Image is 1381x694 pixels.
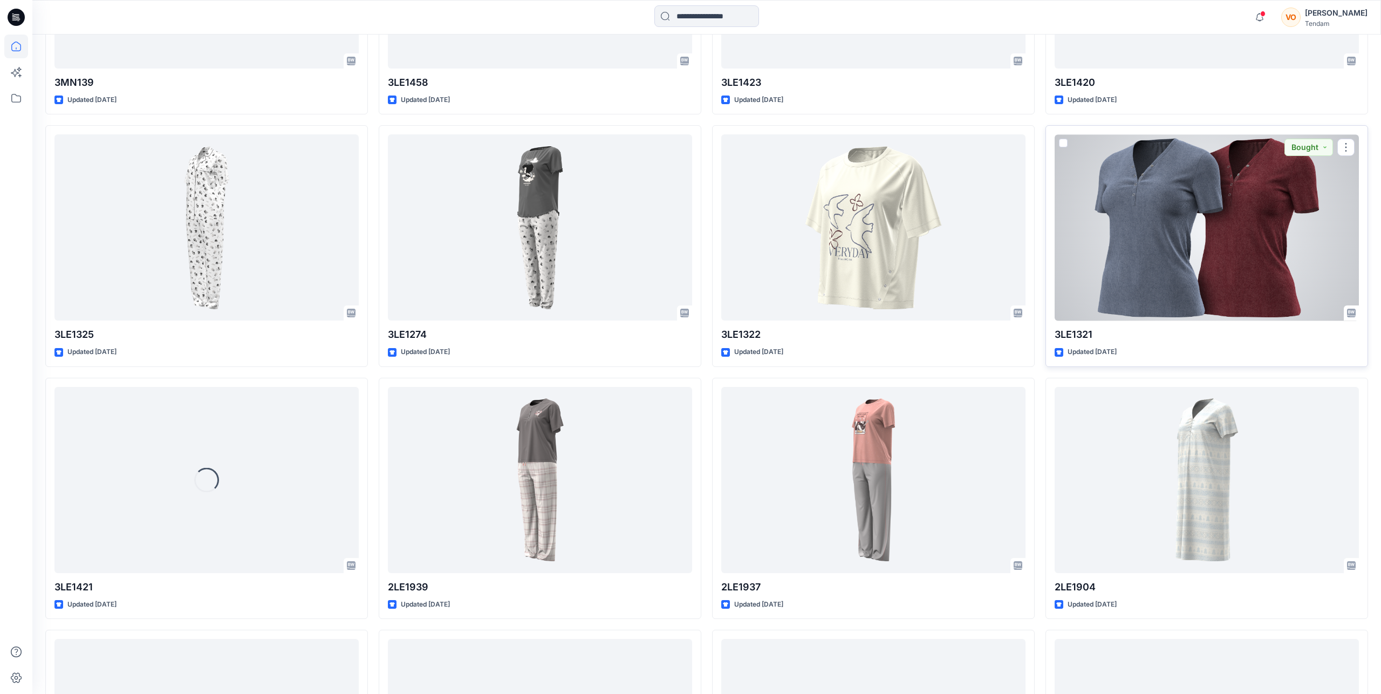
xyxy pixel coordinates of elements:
p: Updated [DATE] [734,346,783,358]
a: 3LE1321 [1055,134,1359,321]
p: Updated [DATE] [734,94,783,106]
p: Updated [DATE] [67,94,117,106]
p: 3LE1421 [54,580,359,595]
a: 2LE1939 [388,387,692,573]
p: 3MN139 [54,75,359,90]
p: 3LE1321 [1055,327,1359,342]
div: [PERSON_NAME] [1305,6,1368,19]
p: 3LE1458 [388,75,692,90]
a: 3LE1322 [721,134,1026,321]
a: 3LE1274 [388,134,692,321]
p: 3LE1322 [721,327,1026,342]
p: 3LE1325 [54,327,359,342]
a: 2LE1937 [721,387,1026,573]
p: Updated [DATE] [1068,599,1117,610]
p: 3LE1274 [388,327,692,342]
p: 2LE1937 [721,580,1026,595]
p: 3LE1420 [1055,75,1359,90]
div: VO [1281,8,1301,27]
p: Updated [DATE] [401,346,450,358]
p: Updated [DATE] [67,346,117,358]
p: 2LE1904 [1055,580,1359,595]
p: Updated [DATE] [734,599,783,610]
p: Updated [DATE] [401,94,450,106]
p: 3LE1423 [721,75,1026,90]
p: Updated [DATE] [67,599,117,610]
p: Updated [DATE] [1068,94,1117,106]
div: Tendam [1305,19,1368,28]
p: Updated [DATE] [1068,346,1117,358]
a: 2LE1904 [1055,387,1359,573]
p: 2LE1939 [388,580,692,595]
a: 3LE1325 [54,134,359,321]
p: Updated [DATE] [401,599,450,610]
